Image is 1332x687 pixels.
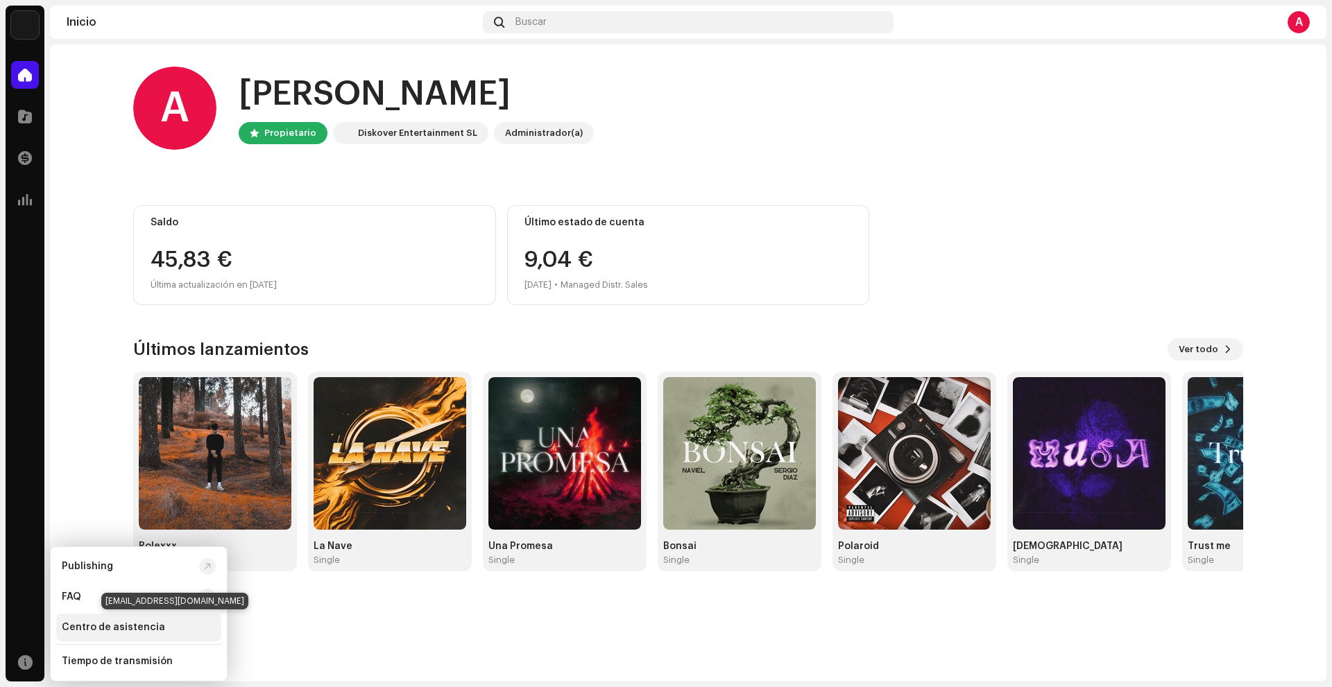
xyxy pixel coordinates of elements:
div: • [554,277,558,293]
div: Publishing [62,561,113,572]
div: Una Promesa [488,541,641,552]
div: Última actualización en [DATE] [151,277,479,293]
div: [DEMOGRAPHIC_DATA] [1013,541,1165,552]
img: 4517f3b0-690f-4a81-9423-2ec9acb49f60 [1013,377,1165,530]
span: Buscar [515,17,547,28]
div: Rolexxx [139,541,291,552]
img: e1b879cd-cfd3-4352-94bb-20784e1eefa5 [314,377,466,530]
div: A [1288,11,1310,33]
div: Último estado de cuenta [524,217,853,228]
div: Administrador(a) [505,125,583,141]
re-o-card-value: Último estado de cuenta [507,205,870,305]
div: [DATE] [524,277,552,293]
div: Inicio [67,17,477,28]
img: 297a105e-aa6c-4183-9ff4-27133c00f2e2 [336,125,352,141]
re-m-nav-item: FAQ [56,583,221,611]
re-o-card-value: Saldo [133,205,496,305]
img: aae02941-d92d-45de-bd2d-1b44e18c82fb [139,377,291,530]
div: Single [1013,555,1039,566]
div: Tiempo de transmisión [62,656,173,667]
div: Centro de asistencia [62,622,165,633]
img: 80a26030-46d7-42b0-8fc3-e8e1a94e3049 [488,377,641,530]
div: A [133,67,216,150]
re-m-nav-item: Tiempo de transmisión [56,647,221,675]
div: Single [1188,555,1214,566]
div: [PERSON_NAME] [239,72,594,116]
h3: Últimos lanzamientos [133,338,309,360]
div: Propietario [264,125,316,141]
div: Saldo [151,217,479,228]
div: Polaroid [838,541,991,552]
div: Single [663,555,690,566]
div: Single [314,555,340,566]
span: Ver todo [1179,336,1218,363]
div: Bonsai [663,541,816,552]
div: La Nave [314,541,466,552]
div: Single [838,555,864,566]
div: Single [488,555,515,566]
div: Diskover Entertainment SL [358,125,477,141]
img: 297a105e-aa6c-4183-9ff4-27133c00f2e2 [11,11,39,39]
re-m-nav-item: Centro de asistencia [56,614,221,641]
div: FAQ [62,591,81,602]
img: 9c9dbeee-dad8-4eff-9484-d046f5d1590a [838,377,991,530]
button: Ver todo [1168,338,1243,360]
div: Managed Distr. Sales [561,277,648,293]
img: 5d39d814-2c15-4440-a5f9-58d0ce86a321 [663,377,816,530]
